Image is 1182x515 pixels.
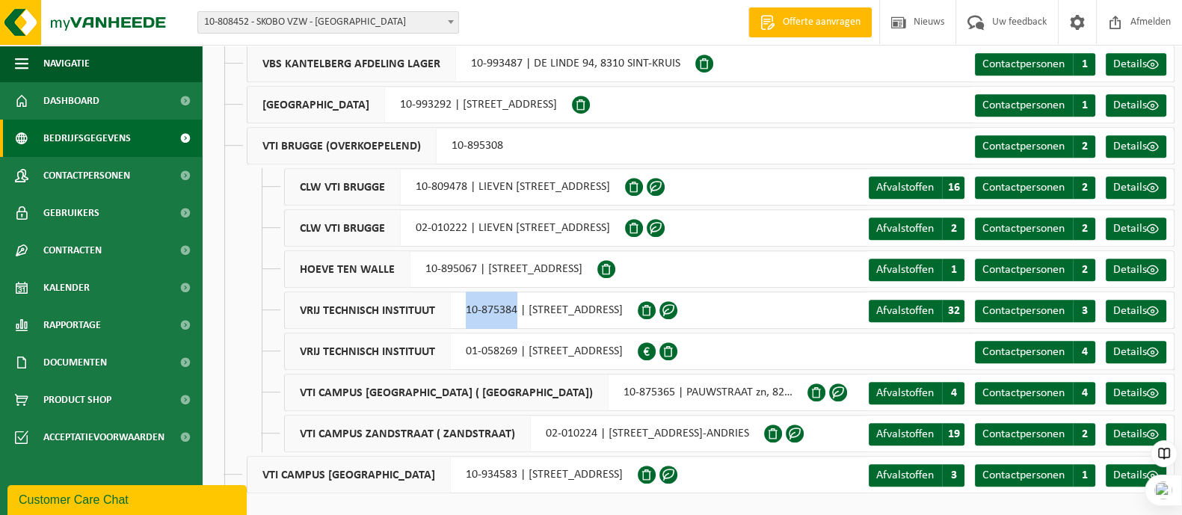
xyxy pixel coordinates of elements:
[198,12,458,33] span: 10-808452 - SKOBO VZW - BRUGGE
[975,53,1095,75] a: Contactpersonen 1
[975,176,1095,199] a: Contactpersonen 2
[1106,341,1166,363] a: Details
[869,300,964,322] a: Afvalstoffen 32
[1113,469,1147,481] span: Details
[285,210,401,246] span: CLW VTI BRUGGE
[1073,341,1095,363] span: 4
[285,416,531,451] span: VTI CAMPUS ZANDSTRAAT ( ZANDSTRAAT)
[1113,99,1147,111] span: Details
[247,457,451,493] span: VTI CAMPUS [GEOGRAPHIC_DATA]
[942,300,964,322] span: 32
[982,58,1065,70] span: Contactpersonen
[43,419,164,456] span: Acceptatievoorwaarden
[982,223,1065,235] span: Contactpersonen
[975,464,1095,487] a: Contactpersonen 1
[869,176,964,199] a: Afvalstoffen 16
[43,120,131,157] span: Bedrijfsgegevens
[876,469,934,481] span: Afvalstoffen
[43,194,99,232] span: Gebruikers
[1106,423,1166,445] a: Details
[285,251,410,287] span: HOEVE TEN WALLE
[975,300,1095,322] a: Contactpersonen 3
[1113,428,1147,440] span: Details
[284,415,764,452] div: 02-010224 | [STREET_ADDRESS]-ANDRIES
[284,250,597,288] div: 10-895067 | [STREET_ADDRESS]
[1106,300,1166,322] a: Details
[876,305,934,317] span: Afvalstoffen
[982,141,1065,152] span: Contactpersonen
[1106,94,1166,117] a: Details
[876,264,934,276] span: Afvalstoffen
[975,341,1095,363] a: Contactpersonen 4
[876,387,934,399] span: Afvalstoffen
[1113,58,1147,70] span: Details
[869,259,964,281] a: Afvalstoffen 1
[285,169,401,205] span: CLW VTI BRUGGE
[285,333,451,369] span: VRIJ TECHNISCH INSTITUUT
[1073,53,1095,75] span: 1
[779,15,864,30] span: Offerte aanvragen
[1113,223,1147,235] span: Details
[284,374,807,411] div: 10-875365 | PAUWSTRAAT zn, 8200 SINT-ANDRIES
[1113,141,1147,152] span: Details
[975,135,1095,158] a: Contactpersonen 2
[43,381,111,419] span: Product Shop
[7,482,250,515] iframe: chat widget
[43,157,130,194] span: Contactpersonen
[1073,135,1095,158] span: 2
[869,218,964,240] a: Afvalstoffen 2
[748,7,872,37] a: Offerte aanvragen
[1113,346,1147,358] span: Details
[876,428,934,440] span: Afvalstoffen
[43,82,99,120] span: Dashboard
[975,218,1095,240] a: Contactpersonen 2
[247,128,437,164] span: VTI BRUGGE (OVERKOEPELEND)
[1073,423,1095,445] span: 2
[285,292,451,328] span: VRIJ TECHNISCH INSTITUUT
[1073,218,1095,240] span: 2
[982,264,1065,276] span: Contactpersonen
[197,11,459,34] span: 10-808452 - SKOBO VZW - BRUGGE
[247,86,572,123] div: 10-993292 | [STREET_ADDRESS]
[1106,259,1166,281] a: Details
[284,333,638,370] div: 01-058269 | [STREET_ADDRESS]
[942,176,964,199] span: 16
[43,232,102,269] span: Contracten
[982,346,1065,358] span: Contactpersonen
[869,464,964,487] a: Afvalstoffen 3
[876,223,934,235] span: Afvalstoffen
[285,374,609,410] span: VTI CAMPUS [GEOGRAPHIC_DATA] ( [GEOGRAPHIC_DATA])
[942,382,964,404] span: 4
[975,259,1095,281] a: Contactpersonen 2
[869,423,964,445] a: Afvalstoffen 19
[1113,387,1147,399] span: Details
[247,45,695,82] div: 10-993487 | DE LINDE 94, 8310 SINT-KRUIS
[982,99,1065,111] span: Contactpersonen
[1073,94,1095,117] span: 1
[43,45,90,82] span: Navigatie
[1113,305,1147,317] span: Details
[247,456,638,493] div: 10-934583 | [STREET_ADDRESS]
[1106,53,1166,75] a: Details
[247,46,456,81] span: VBS KANTELBERG AFDELING LAGER
[869,382,964,404] a: Afvalstoffen 4
[1106,218,1166,240] a: Details
[1073,300,1095,322] span: 3
[43,306,101,344] span: Rapportage
[975,94,1095,117] a: Contactpersonen 1
[247,127,518,164] div: 10-895308
[876,182,934,194] span: Afvalstoffen
[247,87,385,123] span: [GEOGRAPHIC_DATA]
[1073,382,1095,404] span: 4
[1113,182,1147,194] span: Details
[1106,382,1166,404] a: Details
[942,464,964,487] span: 3
[982,428,1065,440] span: Contactpersonen
[1106,176,1166,199] a: Details
[1106,464,1166,487] a: Details
[284,209,625,247] div: 02-010222 | LIEVEN [STREET_ADDRESS]
[942,423,964,445] span: 19
[1073,464,1095,487] span: 1
[1113,264,1147,276] span: Details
